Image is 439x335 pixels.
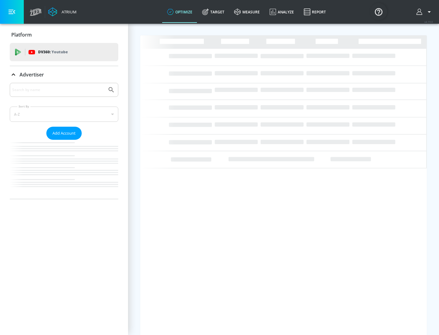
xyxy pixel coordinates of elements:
div: Platform [10,26,118,43]
p: Youtube [52,49,68,55]
a: Atrium [48,7,77,16]
a: Target [197,1,229,23]
a: measure [229,1,265,23]
p: DV360: [38,49,68,55]
input: Search by name [12,86,105,94]
div: Atrium [59,9,77,15]
div: Advertiser [10,66,118,83]
a: optimize [162,1,197,23]
div: DV360: Youtube [10,43,118,61]
div: A-Z [10,107,118,122]
a: Analyze [265,1,299,23]
nav: list of Advertiser [10,140,118,199]
button: Add Account [46,127,82,140]
label: Sort By [17,104,30,108]
button: Open Resource Center [370,3,387,20]
span: v 4.19.0 [424,20,433,23]
a: Report [299,1,331,23]
p: Advertiser [20,71,44,78]
div: Advertiser [10,83,118,199]
p: Platform [11,31,32,38]
span: Add Account [52,130,76,137]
